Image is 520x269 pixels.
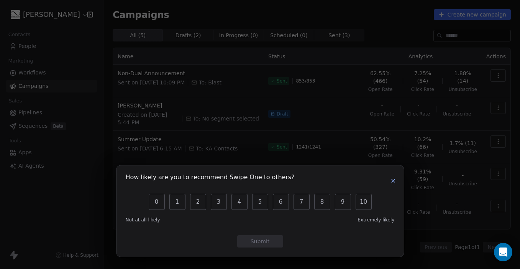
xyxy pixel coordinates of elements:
[237,235,283,248] button: Submit
[169,194,185,210] button: 1
[126,217,160,223] span: Not at all likely
[314,194,330,210] button: 8
[335,194,351,210] button: 9
[356,194,372,210] button: 10
[358,217,394,223] span: Extremely likely
[273,194,289,210] button: 6
[231,194,248,210] button: 4
[149,194,165,210] button: 0
[252,194,268,210] button: 5
[126,175,295,182] h1: How likely are you to recommend Swipe One to others?
[294,194,310,210] button: 7
[211,194,227,210] button: 3
[190,194,206,210] button: 2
